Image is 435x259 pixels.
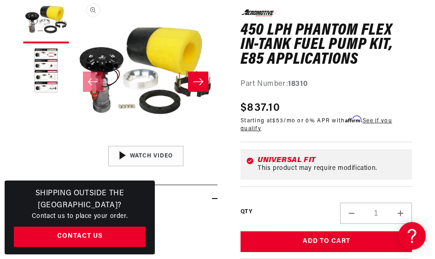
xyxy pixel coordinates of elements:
[241,23,412,67] h1: 450 LPH Phantom Flex In-Tank Fuel Pump Kit, E85 Applications
[258,157,406,164] div: Universal Fit
[258,165,406,172] div: This product may require modification.
[241,231,412,252] button: Add to Cart
[241,116,412,133] p: Starting at /mo or 0% APR with .
[272,118,283,123] span: $53
[23,48,69,94] button: Load image 2 in gallery view
[288,80,307,88] strong: 18310
[345,115,361,122] span: Affirm
[241,208,252,216] label: QTY
[188,72,208,92] button: Slide right
[14,227,146,247] a: Contact Us
[14,211,146,222] p: Contact us to place your order.
[241,78,412,90] div: Part Number:
[14,188,146,211] h3: Shipping Outside the [GEOGRAPHIC_DATA]?
[83,72,103,92] button: Slide left
[241,99,280,116] span: $837.10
